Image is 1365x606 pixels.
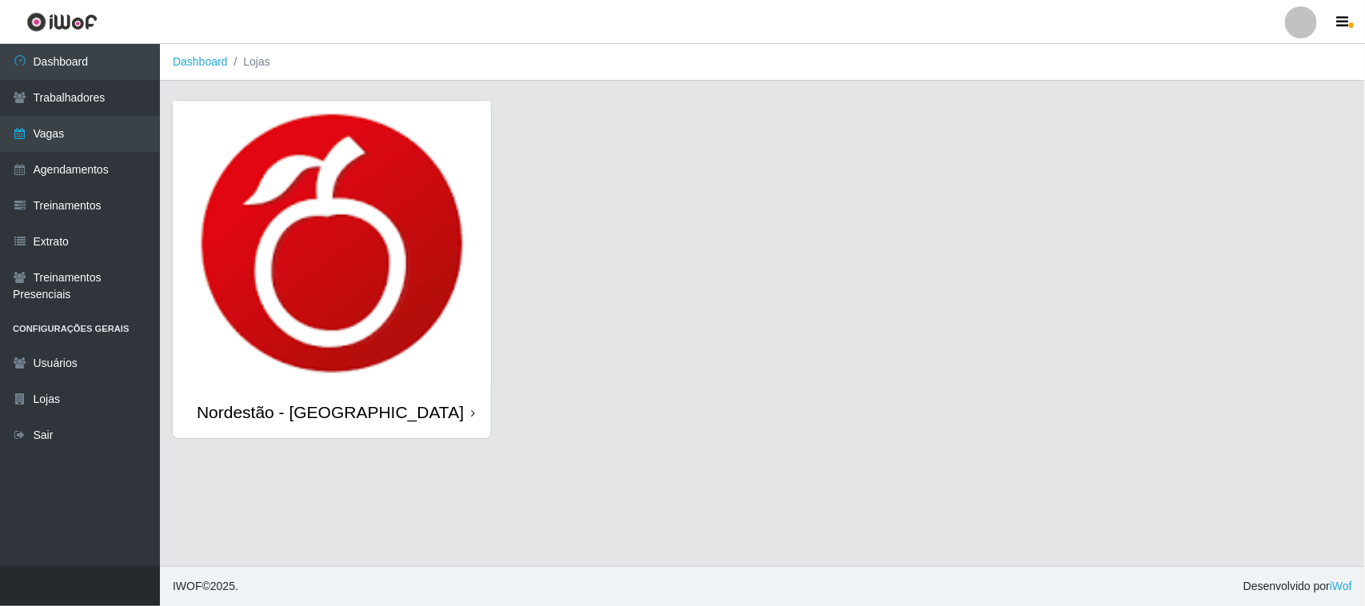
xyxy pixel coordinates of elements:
[173,101,491,386] img: cardImg
[173,55,228,68] a: Dashboard
[26,12,98,32] img: CoreUI Logo
[173,578,238,595] span: © 2025 .
[1330,580,1352,592] a: iWof
[173,580,202,592] span: IWOF
[197,402,464,422] div: Nordestão - [GEOGRAPHIC_DATA]
[228,54,270,70] li: Lojas
[1243,578,1352,595] span: Desenvolvido por
[160,44,1365,81] nav: breadcrumb
[173,101,491,438] a: Nordestão - [GEOGRAPHIC_DATA]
